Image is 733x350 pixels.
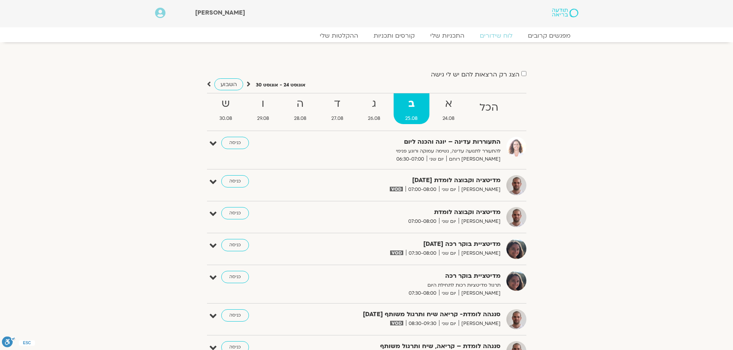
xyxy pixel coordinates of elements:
strong: ד [319,95,355,113]
span: 24.08 [431,114,466,123]
a: כניסה [221,207,249,219]
a: ש30.08 [208,93,244,124]
span: [PERSON_NAME] רוחם [446,155,501,163]
span: 07:30-08:00 [406,249,439,257]
span: יום שני [439,289,459,297]
span: 08:30-09:30 [406,320,439,328]
a: מפגשים קרובים [520,32,578,40]
a: התכניות שלי [422,32,472,40]
p: להתעורר לתנועה עדינה, נשימה עמוקה ורוגע פנימי [312,147,501,155]
a: ה28.08 [282,93,318,124]
a: כניסה [221,239,249,251]
a: כניסה [221,309,249,322]
span: 29.08 [245,114,281,123]
strong: ו [245,95,281,113]
span: [PERSON_NAME] [459,320,501,328]
p: אוגוסט 24 - אוגוסט 30 [256,81,306,89]
nav: Menu [155,32,578,40]
span: יום שני [427,155,446,163]
strong: מדיטציית בוקר רכה [312,271,501,281]
strong: א [431,95,466,113]
span: 07:00-08:00 [406,217,439,226]
strong: ש [208,95,244,113]
span: 25.08 [394,114,429,123]
a: הכל [468,93,510,124]
a: לוח שידורים [472,32,520,40]
span: 30.08 [208,114,244,123]
a: כניסה [221,175,249,187]
a: א24.08 [431,93,466,124]
span: יום שני [439,186,459,194]
strong: ב [394,95,429,113]
label: הצג רק הרצאות להם יש לי גישה [431,71,519,78]
strong: מדיטציה וקבוצה לומדת [312,207,501,217]
a: ד27.08 [319,93,355,124]
span: יום שני [439,320,459,328]
span: [PERSON_NAME] [459,249,501,257]
span: השבוע [220,81,237,88]
a: השבוע [214,78,243,90]
span: יום שני [439,217,459,226]
a: ג26.08 [356,93,392,124]
span: [PERSON_NAME] [459,217,501,226]
span: 26.08 [356,114,392,123]
span: 07:00-08:00 [406,186,439,194]
strong: מדיטציית בוקר רכה [DATE] [312,239,501,249]
a: ו29.08 [245,93,281,124]
img: vodicon [390,321,403,325]
span: יום שני [439,249,459,257]
a: ההקלטות שלי [312,32,366,40]
strong: ה [282,95,318,113]
span: 28.08 [282,114,318,123]
strong: הכל [468,99,510,116]
span: 27.08 [319,114,355,123]
span: [PERSON_NAME] [459,289,501,297]
strong: ג [356,95,392,113]
span: [PERSON_NAME] [459,186,501,194]
p: תרגול מדיטציות רכות לתחילת היום [312,281,501,289]
a: כניסה [221,137,249,149]
strong: מדיטציה וקבוצה לומדת [DATE] [312,175,501,186]
a: כניסה [221,271,249,283]
span: 07:30-08:00 [406,289,439,297]
a: ב25.08 [394,93,429,124]
a: קורסים ותכניות [366,32,422,40]
img: vodicon [390,250,403,255]
strong: התעוררות עדינה – יוגה והכנה ליום [312,137,501,147]
span: [PERSON_NAME] [195,8,245,17]
img: vodicon [390,187,402,191]
strong: סנגהה לומדת- קריאה שיח ותרגול משותף [DATE] [312,309,501,320]
span: 06:30-07:00 [394,155,427,163]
